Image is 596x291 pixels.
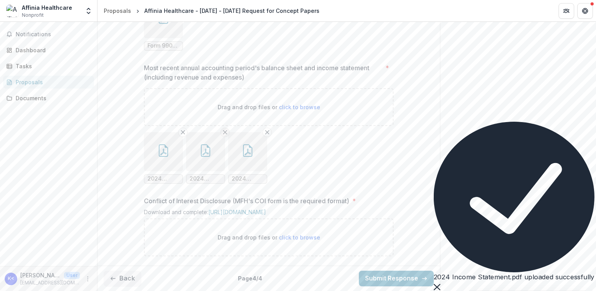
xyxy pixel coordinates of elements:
button: Open entity switcher [83,3,94,19]
div: Download and complete: [144,209,394,218]
div: Kyaw Zin <kyawzin@affiniahealthcare.org> [8,276,14,281]
img: Affinia Healthcare [6,5,19,17]
button: More [83,274,92,284]
span: click to browse [279,234,320,241]
button: Back [104,271,141,286]
button: Submit Response [359,271,434,286]
button: Notifications [3,28,94,41]
a: Documents [3,92,94,105]
div: Tasks [16,62,88,70]
button: Partners [559,3,574,19]
p: Drag and drop files or [218,233,320,241]
div: Remove File2024 Balance Sheet.pdf [144,132,183,184]
div: Remove File2024 Budget Affinia Healthcare.pdf [186,132,225,184]
button: Remove File [220,128,230,137]
p: Most recent annual accounting period's balance sheet and income statement (including revenue and ... [144,63,382,82]
span: Form 990 2023.pdf [147,43,179,49]
p: [EMAIL_ADDRESS][DOMAIN_NAME] [20,279,80,286]
div: Proposals [104,7,131,15]
p: [PERSON_NAME] <[EMAIL_ADDRESS][DOMAIN_NAME]> [20,271,61,279]
span: click to browse [279,104,320,110]
a: Dashboard [3,44,94,57]
span: 2024 Balance Sheet.pdf [147,176,179,182]
a: Proposals [3,76,94,89]
div: Affinia Healthcare - [DATE] - [DATE] Request for Concept Papers [144,7,319,15]
p: Conflict of Interest Disclosure (MFH's COI form is the required format) [144,196,349,206]
span: 2024 Budget Affinia Healthcare.pdf [190,176,222,182]
div: Affinia Healthcare [22,4,72,12]
button: Remove File [263,128,272,137]
button: Get Help [577,3,593,19]
div: Remove File2024 Income Statement.pdf [228,132,267,184]
div: Documents [16,94,88,102]
p: Page 4 / 4 [238,274,262,282]
p: User [64,272,80,279]
a: [URL][DOMAIN_NAME] [208,209,266,215]
nav: breadcrumb [101,5,323,16]
a: Tasks [3,60,94,73]
button: Remove File [178,128,188,137]
p: Drag and drop files or [218,103,320,111]
span: Nonprofit [22,12,44,19]
span: Notifications [16,31,91,38]
span: 2024 Income Statement.pdf [232,176,264,182]
a: Proposals [101,5,134,16]
div: Proposals [16,78,88,86]
div: Dashboard [16,46,88,54]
